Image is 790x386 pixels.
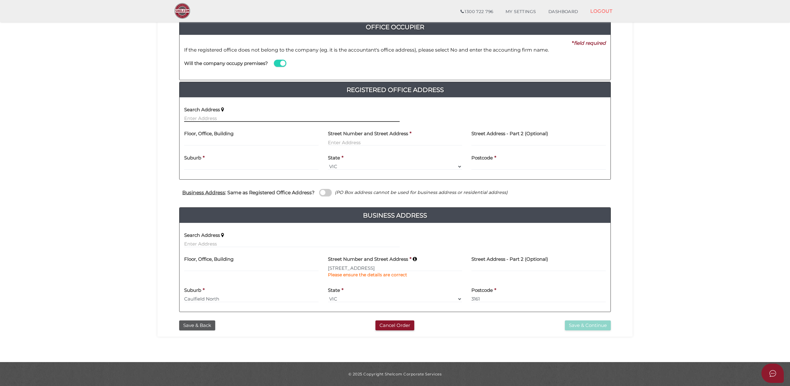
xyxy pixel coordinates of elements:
h4: Street Address - Part 2 (Optional) [471,257,548,262]
h4: Street Address - Part 2 (Optional) [471,131,548,136]
h4: Search Address [184,233,220,238]
i: Keep typing in your address(including suburb) until it appears [221,107,224,112]
h4: : Same as Registered Office Address? [182,190,315,195]
input: Enter Address [184,115,400,122]
u: Business Address [182,190,225,195]
a: LOGOUT [584,5,619,17]
button: Save & Continue [565,320,611,331]
h4: Postcode [471,155,493,161]
h4: Will the company occupy premises? [184,61,268,66]
button: Save & Back [179,320,215,331]
i: Keep typing in your address(including suburb) until it appears [413,257,417,262]
a: 1300 722 796 [454,6,499,18]
a: Registered Office Address [179,85,611,95]
i: (PO Box address cannot be used for business address or residential address) [335,190,508,195]
h4: Street Number and Street Address [328,257,408,262]
input: Enter Address [328,139,462,146]
h4: State [328,155,340,161]
button: Cancel Order [375,320,414,331]
h4: State [328,288,340,293]
i: field required [574,40,606,46]
h4: Search Address [184,107,220,113]
input: Postcode must be exactly 4 digits [471,296,606,302]
input: Enter Address [328,264,462,271]
i: Keep typing in your address(including suburb) until it appears [221,233,224,238]
p: If the registered office does not belong to the company (eg. it is the accountant's office addres... [184,47,606,53]
h4: Office Occupier [179,22,611,32]
h4: Street Number and Street Address [328,131,408,136]
h4: Postcode [471,288,493,293]
h4: Floor, Office, Building [184,131,234,136]
b: Please ensure the details are correct [328,272,407,278]
a: MY SETTINGS [499,6,542,18]
input: Enter Address [184,241,400,247]
h4: Suburb [184,155,201,161]
input: Postcode must be exactly 4 digits [471,163,606,170]
div: © 2025 Copyright Shelcom Corporate Services [162,371,628,377]
a: DASHBOARD [542,6,584,18]
h4: Business Address [179,210,611,220]
h4: Floor, Office, Building [184,257,234,262]
button: Open asap [761,364,784,383]
h4: Suburb [184,288,201,293]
